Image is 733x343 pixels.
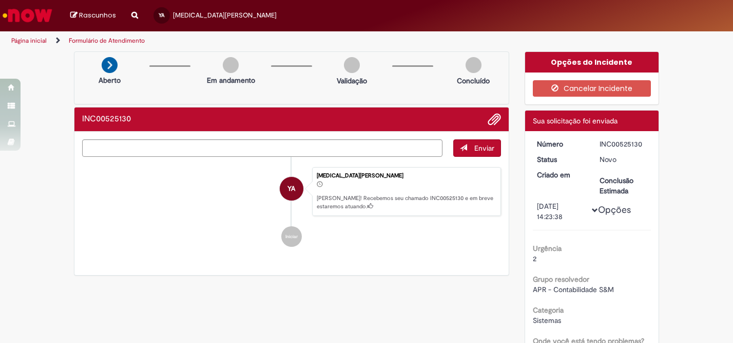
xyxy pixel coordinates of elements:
ul: Trilhas de página [8,31,481,50]
div: Novo [600,154,647,165]
span: Sua solicitação foi enviada [533,116,618,125]
button: Adicionar anexos [488,113,501,126]
img: img-circle-grey.png [466,57,481,73]
div: [MEDICAL_DATA][PERSON_NAME] [317,173,495,179]
p: Validação [337,76,367,86]
ul: Histórico de tíquete [82,157,501,258]
span: [MEDICAL_DATA][PERSON_NAME] [173,11,277,20]
li: Yasmin Paulino Alves [82,167,501,216]
span: APR - Contabilidade S&M [533,285,614,294]
img: ServiceNow [1,5,54,26]
dt: Conclusão Estimada [592,175,655,196]
b: Categoria [533,305,564,315]
img: img-circle-grey.png [223,57,239,73]
p: Em andamento [207,75,255,85]
img: img-circle-grey.png [344,57,360,73]
div: Opções do Incidente [525,52,659,73]
button: Enviar [453,139,501,157]
span: Rascunhos [79,10,116,20]
p: Concluído [457,76,490,86]
b: Urgência [533,244,562,253]
span: 2 [533,254,536,263]
a: Rascunhos [70,11,116,21]
p: Aberto [99,75,121,85]
div: Yasmin Paulino Alves [280,177,303,201]
p: [PERSON_NAME]! Recebemos seu chamado INC00525130 e em breve estaremos atuando. [317,194,495,210]
span: YA [159,12,164,19]
div: INC00525130 [600,139,647,149]
dt: Status [529,154,592,165]
a: Formulário de Atendimento [69,37,145,45]
dt: Número [529,139,592,149]
b: Grupo resolvedor [533,275,589,284]
a: Página inicial [11,37,47,45]
span: Sistemas [533,316,561,325]
h2: INC00525130 Histórico de tíquete [82,115,131,124]
img: arrow-next.png [102,57,118,73]
button: Cancelar Incidente [533,80,651,97]
div: [DATE] 14:23:38 [537,201,585,222]
span: Enviar [474,143,494,153]
span: YA [287,176,295,201]
dt: Criado em [529,170,592,180]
